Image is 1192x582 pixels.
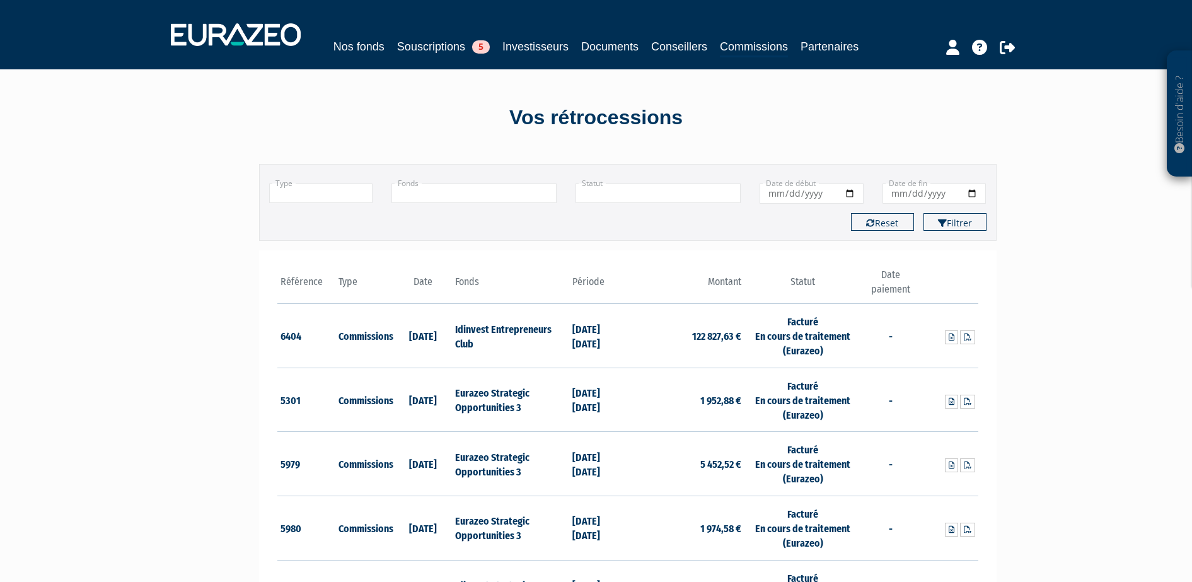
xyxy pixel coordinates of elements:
td: Facturé En cours de traitement (Eurazeo) [744,432,861,496]
td: 1 974,58 € [628,496,744,560]
th: Statut [744,268,861,304]
td: [DATE] [394,432,453,496]
a: Conseillers [651,38,707,55]
td: [DATE] [DATE] [569,304,628,368]
td: 5979 [277,432,336,496]
td: [DATE] [394,368,453,432]
td: Commissions [335,496,394,560]
td: Eurazeo Strategic Opportunities 3 [452,432,569,496]
a: Investisseurs [502,38,569,55]
td: 5980 [277,496,336,560]
td: [DATE] [394,496,453,560]
div: Vos rétrocessions [237,103,956,132]
a: Partenaires [801,38,859,55]
td: [DATE] [DATE] [569,432,628,496]
th: Référence [277,268,336,304]
th: Fonds [452,268,569,304]
img: 1732889491-logotype_eurazeo_blanc_rvb.png [171,23,301,46]
a: Commissions [720,38,788,57]
th: Montant [628,268,744,304]
th: Date [394,268,453,304]
td: - [861,368,920,432]
td: Facturé En cours de traitement (Eurazeo) [744,304,861,368]
p: Besoin d'aide ? [1172,57,1187,171]
td: - [861,432,920,496]
th: Date paiement [861,268,920,304]
td: - [861,304,920,368]
a: Nos fonds [333,38,385,55]
td: Idinvest Entrepreneurs Club [452,304,569,368]
a: Documents [581,38,639,55]
a: Souscriptions5 [397,38,490,55]
td: Facturé En cours de traitement (Eurazeo) [744,368,861,432]
td: [DATE] [DATE] [569,368,628,432]
td: Facturé En cours de traitement (Eurazeo) [744,496,861,560]
th: Type [335,268,394,304]
td: 5 452,52 € [628,432,744,496]
td: Commissions [335,432,394,496]
td: Eurazeo Strategic Opportunities 3 [452,496,569,560]
td: Commissions [335,304,394,368]
button: Filtrer [923,213,987,231]
td: - [861,496,920,560]
td: 1 952,88 € [628,368,744,432]
td: Commissions [335,368,394,432]
button: Reset [851,213,914,231]
td: 122 827,63 € [628,304,744,368]
th: Période [569,268,628,304]
td: [DATE] [394,304,453,368]
span: 5 [472,40,490,54]
td: 6404 [277,304,336,368]
td: Eurazeo Strategic Opportunities 3 [452,368,569,432]
td: 5301 [277,368,336,432]
td: [DATE] [DATE] [569,496,628,560]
